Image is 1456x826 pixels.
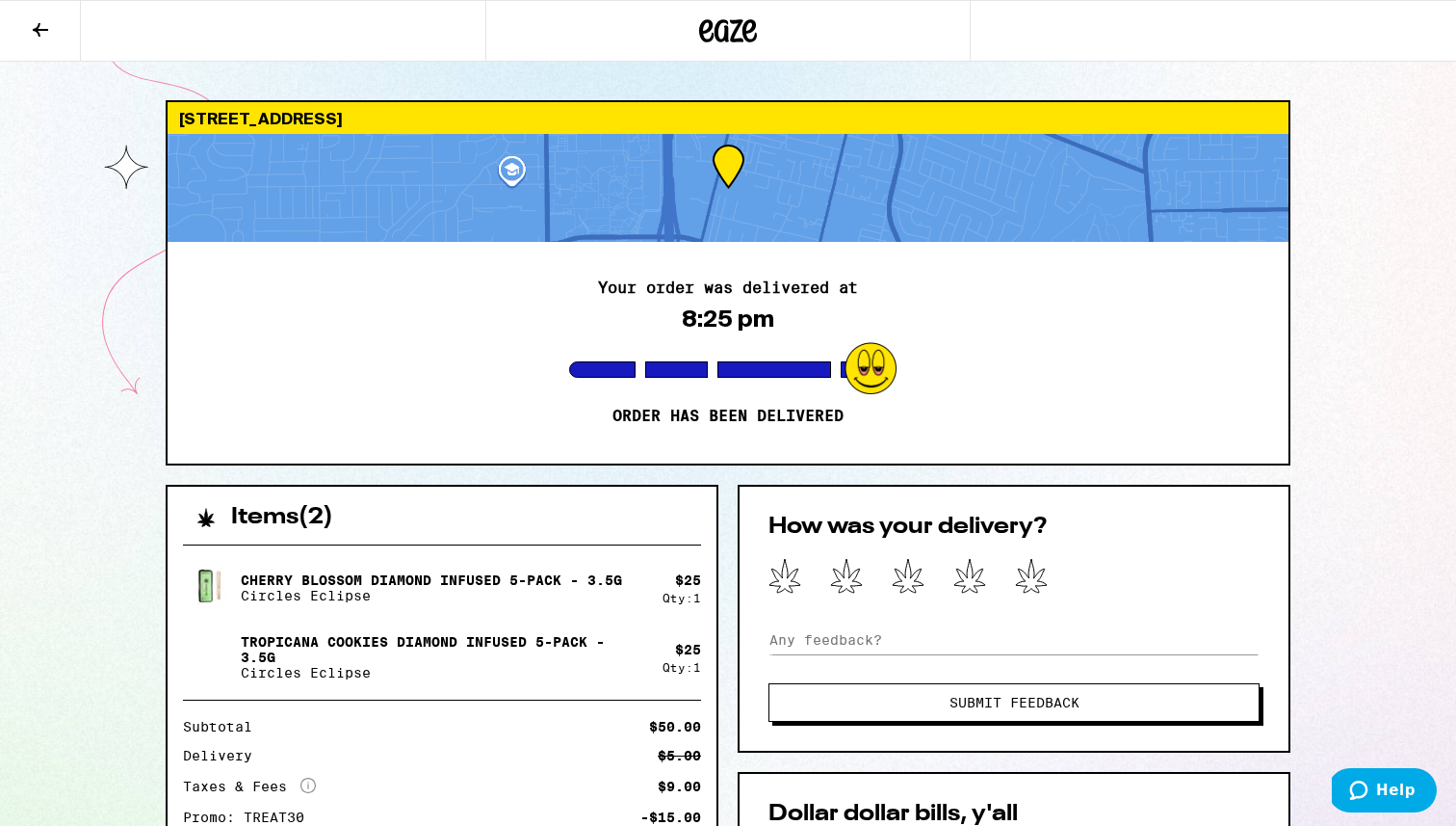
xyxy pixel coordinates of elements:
[768,683,1260,722] button: Submit Feedback
[183,811,318,824] div: Promo: TREAT30
[768,803,1260,826] h2: Dollar dollar bills, y'all
[682,306,774,333] div: 8:25 pm
[675,573,701,588] div: $ 25
[1332,768,1437,816] iframe: Opens a widget where you can find more information
[168,102,1288,134] div: [STREET_ADDRESS]
[658,749,701,762] div: $5.00
[658,780,701,793] div: $9.00
[663,592,701,604] div: Qty: 1
[768,516,1260,539] h2: How was your delivery?
[241,588,622,603] p: Circles Eclipse
[675,642,701,657] div: $ 25
[598,280,858,296] h2: Your order was delivered at
[640,811,701,824] div: -$15.00
[183,778,316,795] div: Taxes & Fees
[949,696,1079,709] span: Submit Feedback
[241,573,622,588] p: Cherry Blossom Diamond Infused 5-Pack - 3.5g
[183,720,266,733] div: Subtotal
[768,626,1260,654] input: Any feedback?
[183,630,237,684] img: Tropicana Cookies Diamond Infused 5-Pack - 3.5g
[231,506,333,529] h2: Items ( 2 )
[241,634,647,665] p: Tropicana Cookies Diamond Infused 5-Pack - 3.5g
[612,407,844,426] p: Order has been delivered
[663,661,701,674] div: Qty: 1
[183,561,237,615] img: Cherry Blossom Diamond Infused 5-Pack - 3.5g
[183,749,266,762] div: Delivery
[649,720,701,733] div: $50.00
[241,665,647,680] p: Circles Eclipse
